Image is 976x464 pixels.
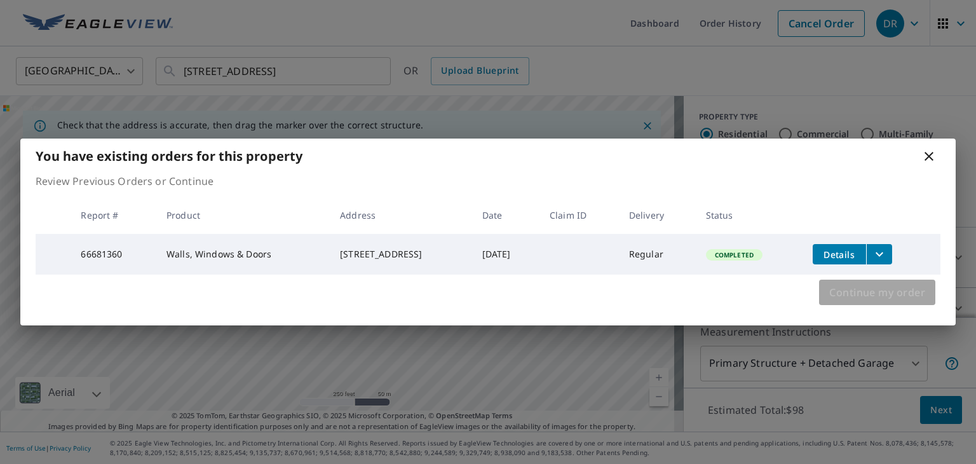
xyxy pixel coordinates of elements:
[71,234,156,275] td: 66681360
[819,280,935,305] button: Continue my order
[156,234,330,275] td: Walls, Windows & Doors
[820,249,858,261] span: Details
[866,244,892,264] button: filesDropdownBtn-66681360
[829,283,925,301] span: Continue my order
[340,248,461,261] div: [STREET_ADDRESS]
[539,196,619,234] th: Claim ID
[36,147,302,165] b: You have existing orders for this property
[330,196,471,234] th: Address
[813,244,866,264] button: detailsBtn-66681360
[472,234,539,275] td: [DATE]
[707,250,761,259] span: Completed
[156,196,330,234] th: Product
[619,234,696,275] td: Regular
[696,196,803,234] th: Status
[619,196,696,234] th: Delivery
[472,196,539,234] th: Date
[36,174,940,189] p: Review Previous Orders or Continue
[71,196,156,234] th: Report #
